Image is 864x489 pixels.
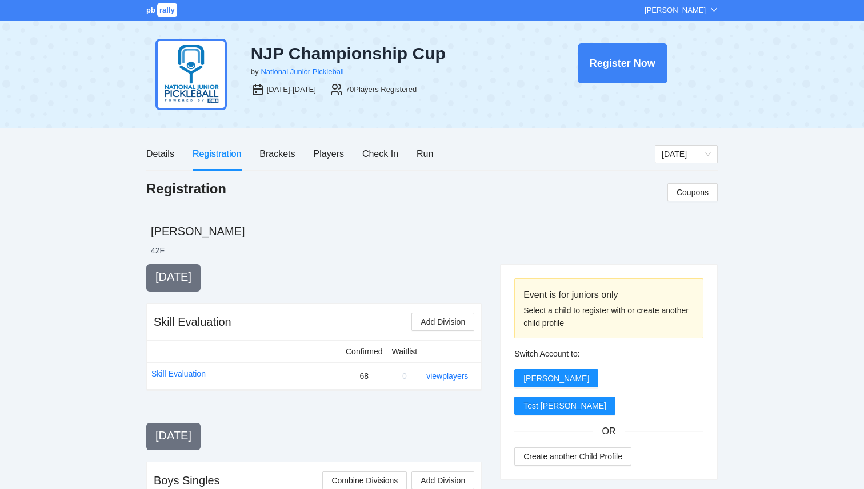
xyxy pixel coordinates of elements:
[514,369,598,387] button: [PERSON_NAME]
[151,245,165,256] li: 42 F
[662,146,711,163] span: Thursday
[155,39,227,110] img: njp-logo2.png
[259,147,295,161] div: Brackets
[667,183,718,201] button: Coupons
[267,84,316,95] div: [DATE]-[DATE]
[523,450,622,463] span: Create another Child Profile
[314,147,344,161] div: Players
[710,6,718,14] span: down
[362,147,398,161] div: Check In
[523,304,694,329] div: Select a child to register with or create another child profile
[514,447,631,466] button: Create another Child Profile
[157,3,177,17] span: rally
[411,313,474,331] button: Add Division
[421,316,465,328] span: Add Division
[154,472,220,488] div: Boys Singles
[193,147,241,161] div: Registration
[578,43,667,83] button: Register Now
[421,474,465,487] span: Add Division
[341,362,387,389] td: 68
[593,424,625,438] span: OR
[261,67,343,76] a: National Junior Pickleball
[331,474,398,487] span: Combine Divisions
[677,186,709,199] span: Coupons
[417,147,433,161] div: Run
[514,397,615,415] button: Test [PERSON_NAME]
[251,43,518,64] div: NJP Championship Cup
[155,429,191,442] span: [DATE]
[146,6,179,14] a: pbrally
[523,372,589,385] span: [PERSON_NAME]
[151,367,206,380] a: Skill Evaluation
[146,147,174,161] div: Details
[645,5,706,16] div: [PERSON_NAME]
[514,347,703,360] div: Switch Account to:
[251,66,259,78] div: by
[146,180,226,198] h1: Registration
[392,345,418,358] div: Waitlist
[346,345,383,358] div: Confirmed
[155,270,191,283] span: [DATE]
[523,399,606,412] span: Test [PERSON_NAME]
[154,314,231,330] div: Skill Evaluation
[523,288,694,302] div: Event is for juniors only
[346,84,417,95] div: 70 Players Registered
[151,223,718,239] h2: [PERSON_NAME]
[402,371,407,381] span: 0
[426,371,468,381] a: view players
[146,6,155,14] span: pb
